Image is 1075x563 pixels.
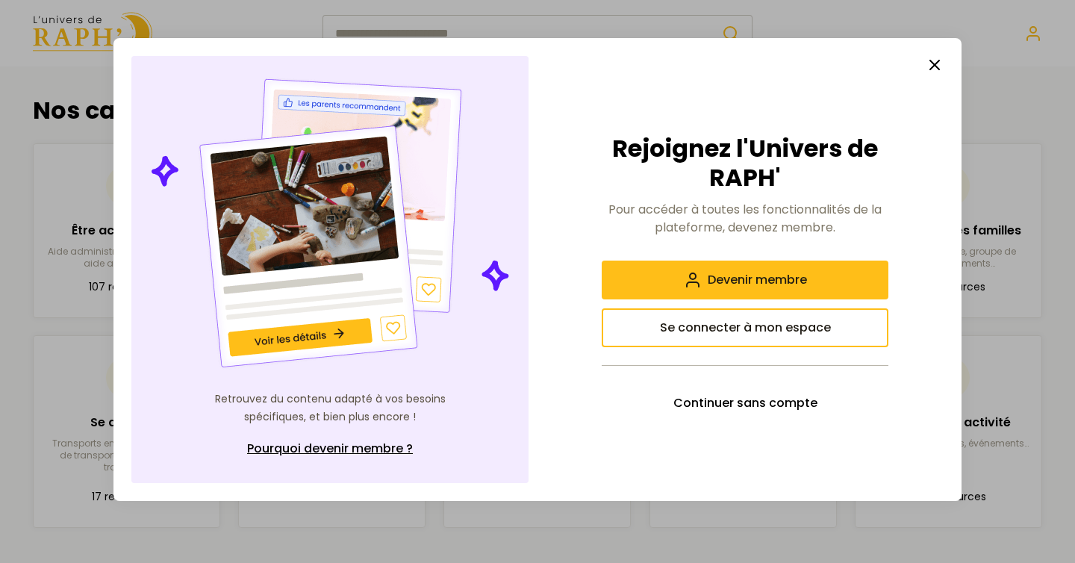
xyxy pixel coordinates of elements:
[673,394,817,412] span: Continuer sans compte
[602,384,888,423] button: Continuer sans compte
[602,308,888,347] button: Se connecter à mon espace
[211,391,449,426] p: Retrouvez du contenu adapté à vos besoins spécifiques, et bien plus encore !
[660,319,831,337] span: Se connecter à mon espace
[247,440,413,458] span: Pourquoi devenir membre ?
[148,74,513,373] img: Illustration de contenu personnalisé
[602,134,888,192] h2: Rejoignez l'Univers de RAPH'
[211,432,449,465] a: Pourquoi devenir membre ?
[602,201,888,237] p: Pour accéder à toutes les fonctionnalités de la plateforme, devenez membre.
[602,261,888,299] button: Devenir membre
[708,271,807,289] span: Devenir membre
